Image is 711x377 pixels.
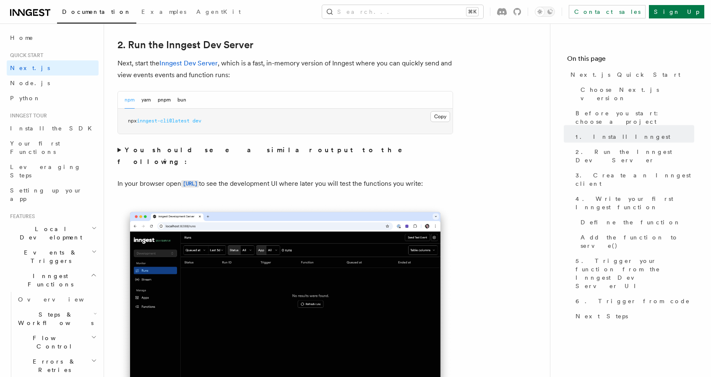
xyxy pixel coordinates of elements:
[572,144,694,168] a: 2. Run the Inngest Dev Server
[572,294,694,309] a: 6. Trigger from code
[430,111,450,122] button: Copy
[7,268,99,292] button: Inngest Functions
[7,75,99,91] a: Node.js
[7,60,99,75] a: Next.js
[7,225,91,242] span: Local Development
[10,65,50,71] span: Next.js
[193,118,201,124] span: dev
[581,218,681,226] span: Define the function
[117,146,414,166] strong: You should see a similar output to the following:
[569,5,646,18] a: Contact sales
[158,91,171,109] button: pnpm
[7,159,99,183] a: Leveraging Steps
[572,168,694,191] a: 3. Create an Inngest client
[577,82,694,106] a: Choose Next.js version
[128,118,137,124] span: npx
[649,5,704,18] a: Sign Up
[191,3,246,23] a: AgentKit
[15,307,99,330] button: Steps & Workflows
[15,310,94,327] span: Steps & Workflows
[181,180,199,187] code: [URL]
[567,67,694,82] a: Next.js Quick Start
[581,233,694,250] span: Add the function to serve()
[576,195,694,211] span: 4. Write your first Inngest function
[322,5,483,18] button: Search...⌘K
[137,118,190,124] span: inngest-cli@latest
[7,112,47,119] span: Inngest tour
[7,248,91,265] span: Events & Triggers
[572,309,694,324] a: Next Steps
[572,191,694,215] a: 4. Write your first Inngest function
[572,129,694,144] a: 1. Install Inngest
[15,292,99,307] a: Overview
[567,54,694,67] h4: On this page
[581,86,694,102] span: Choose Next.js version
[7,272,91,289] span: Inngest Functions
[117,178,453,190] p: In your browser open to see the development UI where later you will test the functions you write:
[577,230,694,253] a: Add the function to serve()
[117,39,253,51] a: 2. Run the Inngest Dev Server
[117,57,453,81] p: Next, start the , which is a fast, in-memory version of Inngest where you can quickly send and vi...
[576,109,694,126] span: Before you start: choose a project
[576,257,694,290] span: 5. Trigger your function from the Inngest Dev Server UI
[577,215,694,230] a: Define the function
[177,91,186,109] button: bun
[7,91,99,106] a: Python
[7,213,35,220] span: Features
[7,30,99,45] a: Home
[570,70,680,79] span: Next.js Quick Start
[117,144,453,168] summary: You should see a similar output to the following:
[7,121,99,136] a: Install the SDK
[18,296,104,303] span: Overview
[7,221,99,245] button: Local Development
[15,334,91,351] span: Flow Control
[466,8,478,16] kbd: ⌘K
[572,106,694,129] a: Before you start: choose a project
[572,253,694,294] a: 5. Trigger your function from the Inngest Dev Server UI
[10,187,82,202] span: Setting up your app
[7,52,43,59] span: Quick start
[10,95,41,101] span: Python
[159,59,218,67] a: Inngest Dev Server
[196,8,241,15] span: AgentKit
[141,91,151,109] button: yarn
[576,171,694,188] span: 3. Create an Inngest client
[7,136,99,159] a: Your first Functions
[141,8,186,15] span: Examples
[7,245,99,268] button: Events & Triggers
[125,91,135,109] button: npm
[576,148,694,164] span: 2. Run the Inngest Dev Server
[15,357,91,374] span: Errors & Retries
[10,164,81,179] span: Leveraging Steps
[10,140,60,155] span: Your first Functions
[576,133,670,141] span: 1. Install Inngest
[7,183,99,206] a: Setting up your app
[57,3,136,23] a: Documentation
[136,3,191,23] a: Examples
[181,179,199,187] a: [URL]
[576,312,628,320] span: Next Steps
[576,297,690,305] span: 6. Trigger from code
[10,80,50,86] span: Node.js
[10,34,34,42] span: Home
[10,125,97,132] span: Install the SDK
[535,7,555,17] button: Toggle dark mode
[15,330,99,354] button: Flow Control
[62,8,131,15] span: Documentation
